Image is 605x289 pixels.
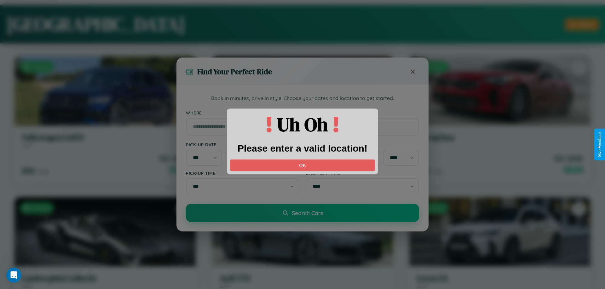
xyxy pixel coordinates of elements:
span: Search Cars [292,209,323,216]
label: Drop-off Date [306,142,419,147]
p: Book in minutes, drive in style. Choose your dates and location to get started. [186,94,419,103]
label: Drop-off Time [306,170,419,176]
h3: Find Your Perfect Ride [197,66,272,77]
label: Pick-up Date [186,142,299,147]
label: Pick-up Time [186,170,299,176]
label: Where [186,110,419,115]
